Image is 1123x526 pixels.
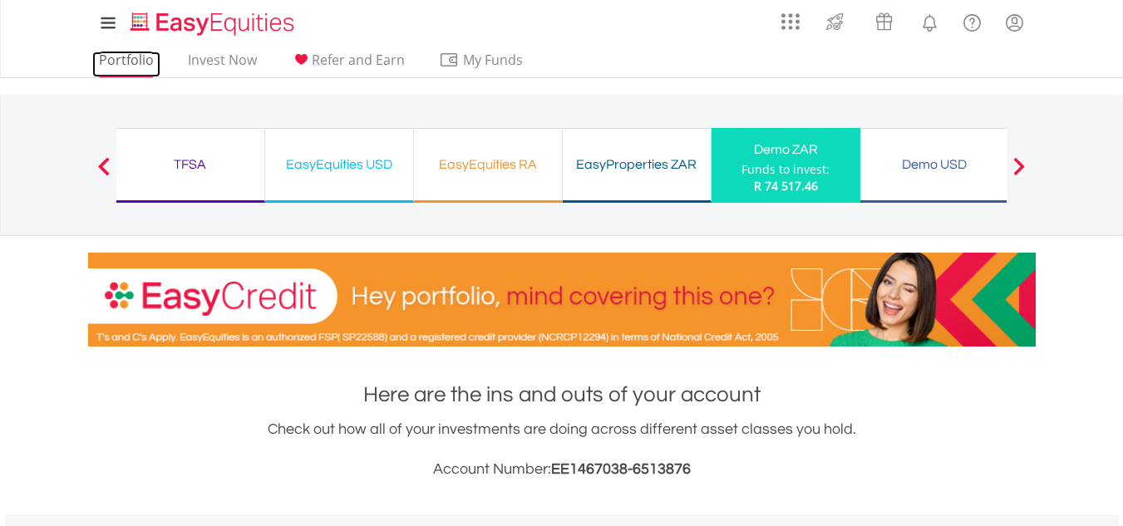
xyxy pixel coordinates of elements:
[126,153,254,176] div: TFSA
[181,52,264,77] a: Invest Now
[424,153,552,176] div: EasyEquities RA
[909,4,951,37] a: Notifications
[275,153,403,176] div: EasyEquities USD
[87,165,121,182] button: Previous
[781,12,800,31] img: grid-menu-icon.svg
[754,178,818,194] span: R 74 517.46
[92,52,160,77] a: Portfolio
[859,4,909,35] a: Vouchers
[284,52,411,77] a: Refer and Earn
[741,161,830,178] div: Funds to invest:
[88,458,1036,481] h3: Account Number:
[439,49,548,71] span: My Funds
[771,4,810,31] a: AppsGrid
[127,10,301,37] img: EasyEquities_Logo.png
[993,4,1036,41] a: My Profile
[870,8,898,35] img: vouchers-v2.svg
[870,153,998,176] div: Demo USD
[88,253,1036,347] img: EasyCredit Promotion Banner
[88,380,1036,410] h1: Here are the ins and outs of your account
[124,4,301,37] a: Home page
[1002,165,1036,182] button: Next
[951,4,993,37] a: FAQ's and Support
[821,8,849,35] img: thrive-v2.svg
[312,51,405,69] span: Refer and Earn
[88,418,1036,481] div: Check out how all of your investments are doing across different asset classes you hold.
[722,138,850,161] div: Demo ZAR
[573,153,701,176] div: EasyProperties ZAR
[551,461,691,477] span: EE1467038-6513876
